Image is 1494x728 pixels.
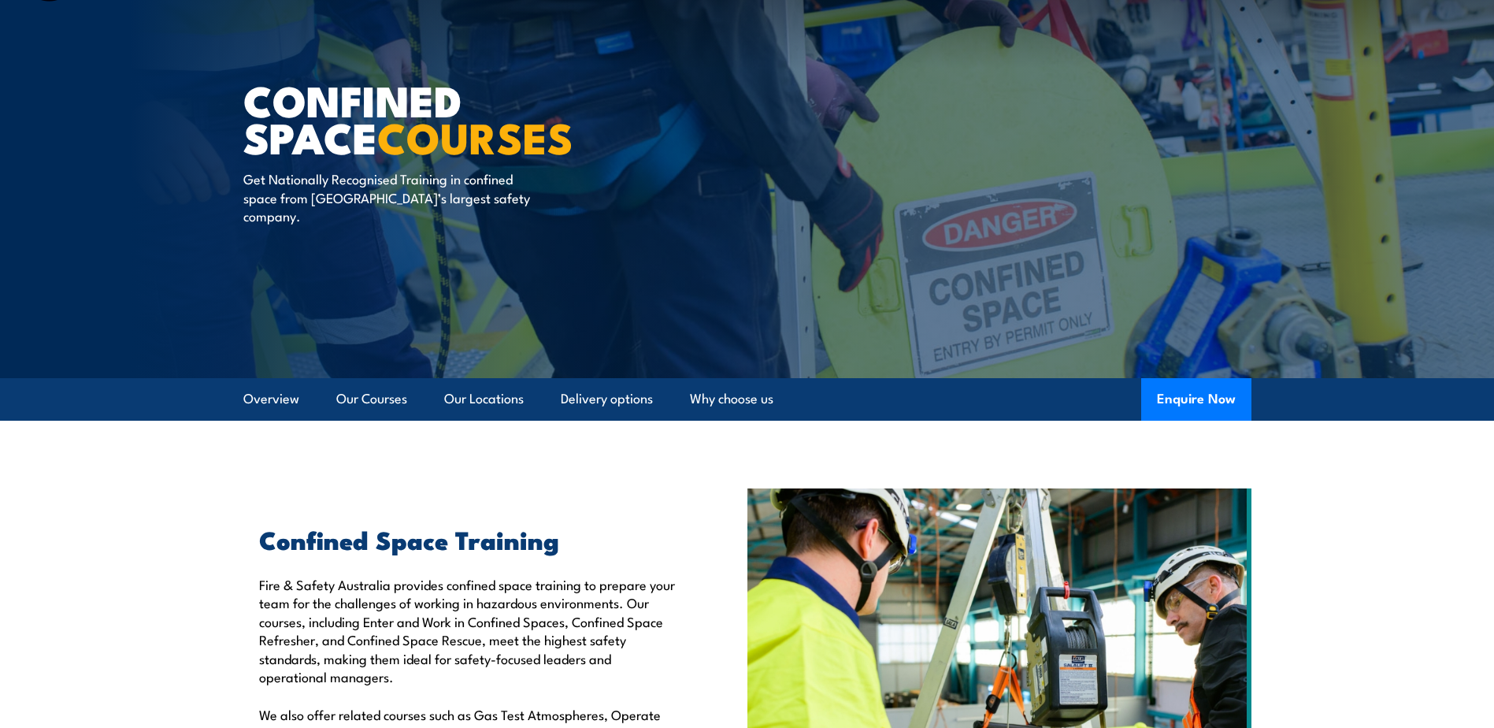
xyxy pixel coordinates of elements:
a: Our Locations [444,378,524,420]
p: Fire & Safety Australia provides confined space training to prepare your team for the challenges ... [259,575,675,685]
a: Delivery options [561,378,653,420]
strong: COURSES [377,103,573,169]
a: Overview [243,378,299,420]
p: Get Nationally Recognised Training in confined space from [GEOGRAPHIC_DATA]’s largest safety comp... [243,169,531,225]
a: Our Courses [336,378,407,420]
a: Why choose us [690,378,773,420]
h1: Confined Space [243,81,632,154]
h2: Confined Space Training [259,528,675,550]
button: Enquire Now [1141,378,1251,421]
